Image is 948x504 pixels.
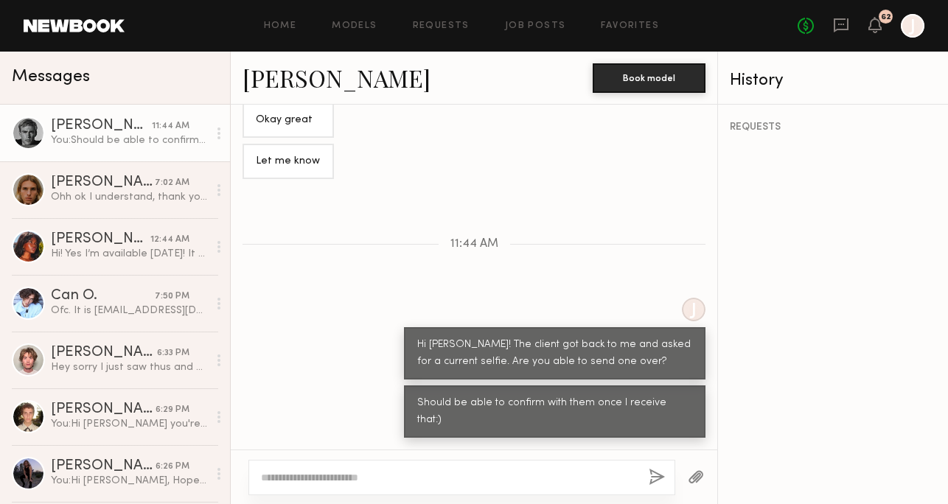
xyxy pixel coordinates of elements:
[332,21,377,31] a: Models
[51,304,208,318] div: Ofc. It is [EMAIL_ADDRESS][DOMAIN_NAME] thank you🤟
[51,459,156,474] div: [PERSON_NAME]
[51,346,157,360] div: [PERSON_NAME]
[593,63,705,93] button: Book model
[155,290,189,304] div: 7:50 PM
[51,402,156,417] div: [PERSON_NAME]
[730,72,936,89] div: History
[881,13,891,21] div: 62
[51,133,208,147] div: You: Should be able to confirm with them once I receive that:)
[593,71,705,83] a: Book model
[417,395,692,429] div: Should be able to confirm with them once I receive that:)
[243,62,431,94] a: [PERSON_NAME]
[152,119,189,133] div: 11:44 AM
[505,21,566,31] a: Job Posts
[264,21,297,31] a: Home
[417,337,692,371] div: Hi [PERSON_NAME]! The client got back to me and asked for a current selfie. Are you able to send ...
[413,21,470,31] a: Requests
[51,474,208,488] div: You: Hi [PERSON_NAME], Hope you're well! We have an upcoming shoot with a new gen z clothing bran...
[51,175,155,190] div: [PERSON_NAME]
[256,112,321,129] div: Okay great
[256,153,321,170] div: Let me know
[150,233,189,247] div: 12:44 AM
[450,238,498,251] span: 11:44 AM
[51,190,208,204] div: Ohh ok I understand, thank you for letting me know. I apologize for my misunderstanding of the sc...
[12,69,90,85] span: Messages
[601,21,659,31] a: Favorites
[901,14,924,38] a: J
[156,460,189,474] div: 6:26 PM
[155,176,189,190] div: 7:02 AM
[157,346,189,360] div: 6:33 PM
[51,360,208,374] div: Hey sorry I just saw thus and unfortunately il be out of town. Best of luck with your shoot
[51,247,208,261] div: Hi! Yes I’m available [DATE]! It was such a fun shoot- can’t wait to shoot again❤️❤️
[730,122,936,133] div: REQUESTS
[51,119,152,133] div: [PERSON_NAME]
[51,417,208,431] div: You: Hi [PERSON_NAME] you're doing well! Apologies for the delay on this and lack of response. Th...
[156,403,189,417] div: 6:29 PM
[51,232,150,247] div: [PERSON_NAME]
[51,289,155,304] div: Can O.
